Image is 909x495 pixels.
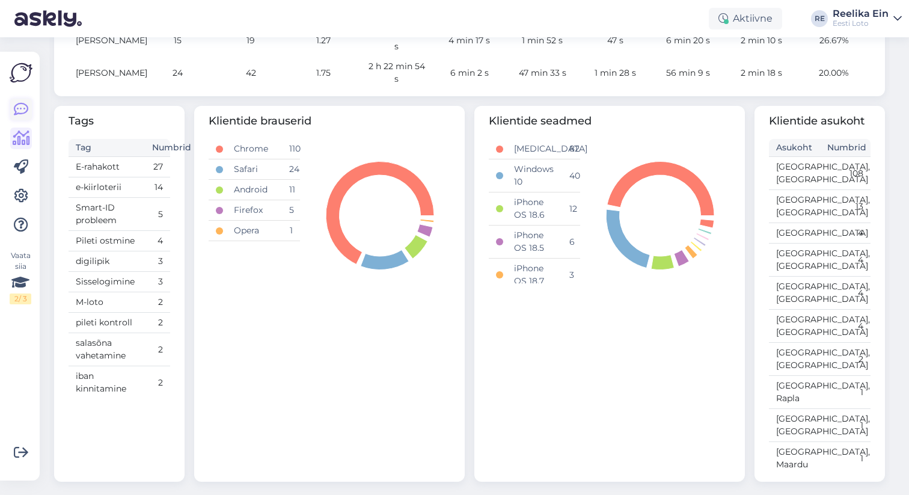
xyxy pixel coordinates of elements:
td: E-rahakott [69,157,145,177]
td: Firefox [227,200,281,221]
td: iban kinnitamine [69,366,145,399]
td: [GEOGRAPHIC_DATA], [GEOGRAPHIC_DATA] [769,157,820,190]
td: 1 [820,376,871,409]
div: RE [811,10,828,27]
td: Pileti ostmine [69,231,145,251]
td: 4 [820,277,871,310]
td: [GEOGRAPHIC_DATA], [GEOGRAPHIC_DATA] [769,343,820,376]
td: 11 [282,180,300,200]
td: 4 [820,223,871,244]
td: 2 [145,366,170,399]
td: 82 [562,139,580,159]
a: Reelika EinEesti Loto [833,9,902,28]
td: 1 min 52 s [506,24,579,57]
td: 19 [215,24,287,57]
td: salasõna vahetamine [69,333,145,366]
td: Safari [227,159,281,180]
td: 14 [145,177,170,198]
td: iPhone OS 18.5 [507,226,562,259]
td: [GEOGRAPHIC_DATA], [GEOGRAPHIC_DATA] [769,277,820,310]
td: 1 [820,409,871,442]
td: 24 [141,57,214,89]
td: 47 s [579,24,652,57]
td: 3 [145,272,170,292]
td: 42 [215,57,287,89]
td: e-kiirloterii [69,177,145,198]
div: Aktiivne [709,8,782,29]
td: 5 [282,200,300,221]
td: 3 [562,259,580,292]
td: 27 [145,157,170,177]
td: 20.00% [798,57,871,89]
td: 47 min 33 s [506,57,579,89]
td: 6 min 2 s [433,57,506,89]
th: Asukoht [769,139,820,157]
td: 2 min 18 s [724,57,797,89]
td: [PERSON_NAME] [69,57,141,89]
td: 1 [282,221,300,241]
td: 2 [145,333,170,366]
div: Eesti Loto [833,19,889,28]
div: Reelika Ein [833,9,889,19]
td: 2 min 10 s [724,24,797,57]
td: 5 [145,198,170,231]
span: Klientide asukoht [769,113,871,129]
th: Numbrid [145,139,170,157]
span: Klientide seadmed [489,113,730,129]
td: [GEOGRAPHIC_DATA], [GEOGRAPHIC_DATA] [769,409,820,442]
td: Opera [227,221,281,241]
td: 2 [145,313,170,333]
td: [GEOGRAPHIC_DATA], [GEOGRAPHIC_DATA] [769,244,820,277]
td: 40 [562,159,580,192]
td: 1.75 [287,57,360,89]
td: 15 [141,24,214,57]
td: [GEOGRAPHIC_DATA], Maardu [769,442,820,475]
td: Sisselogimine [69,272,145,292]
th: Tag [69,139,145,157]
td: 4 min 17 s [433,24,506,57]
td: 4 [145,231,170,251]
td: [MEDICAL_DATA] [507,139,562,159]
td: 108 [820,157,871,190]
td: 1 h 34 min 40 s [360,24,433,57]
td: Chrome [227,139,281,159]
td: [GEOGRAPHIC_DATA], [GEOGRAPHIC_DATA] [769,310,820,343]
td: iPhone OS 18.6 [507,192,562,226]
td: 1.27 [287,24,360,57]
td: 4 [820,310,871,343]
td: [GEOGRAPHIC_DATA], [GEOGRAPHIC_DATA] [769,190,820,223]
td: 26.67% [798,24,871,57]
th: Numbrid [820,139,871,157]
td: 3 [145,251,170,272]
td: [PERSON_NAME] [69,24,141,57]
td: 24 [282,159,300,180]
td: 6 min 20 s [652,24,724,57]
td: pileti kontroll [69,313,145,333]
span: Klientide brauserid [209,113,450,129]
td: 13 [820,190,871,223]
td: Windows 10 [507,159,562,192]
div: Vaata siia [10,250,31,304]
div: 2 / 3 [10,294,31,304]
td: 2 [820,343,871,376]
td: 4 [820,244,871,277]
td: Smart-ID probleem [69,198,145,231]
td: 1 [820,442,871,475]
td: [GEOGRAPHIC_DATA], Rapla [769,376,820,409]
td: 6 [562,226,580,259]
img: Askly Logo [10,61,32,84]
span: Tags [69,113,170,129]
td: iPhone OS 18.7 [507,259,562,292]
td: 2 [145,292,170,313]
td: 110 [282,139,300,159]
td: digilipik [69,251,145,272]
td: 2 h 22 min 54 s [360,57,433,89]
td: 56 min 9 s [652,57,724,89]
td: 12 [562,192,580,226]
td: 1 min 28 s [579,57,652,89]
td: Android [227,180,281,200]
td: M-loto [69,292,145,313]
td: [GEOGRAPHIC_DATA] [769,223,820,244]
